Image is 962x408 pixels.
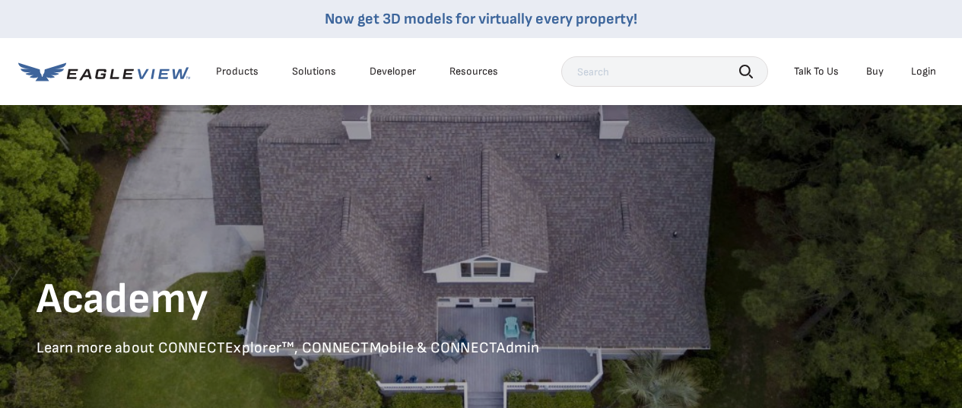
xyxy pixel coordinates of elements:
a: Now get 3D models for virtually every property! [325,10,637,28]
p: Learn more about CONNECTExplorer™, CONNECTMobile & CONNECTAdmin [37,339,926,358]
a: Developer [370,65,416,78]
input: Search [561,56,768,87]
div: Products [216,65,259,78]
h1: Academy [37,273,926,327]
div: Talk To Us [794,65,839,78]
a: Buy [866,65,884,78]
div: Solutions [292,65,336,78]
div: Resources [449,65,498,78]
div: Login [911,65,936,78]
